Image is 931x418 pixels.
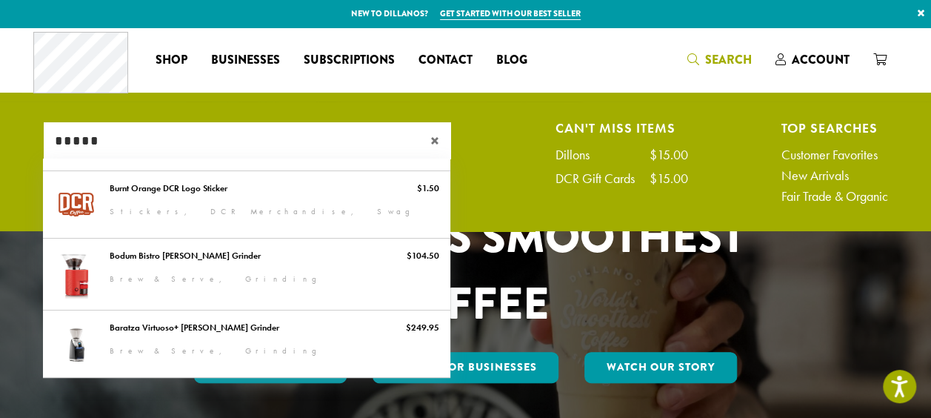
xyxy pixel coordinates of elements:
a: New Arrivals [781,169,888,182]
div: $15.00 [650,172,688,185]
a: Shop [144,48,199,72]
a: Fair Trade & Organic [781,190,888,203]
span: × [430,132,451,150]
span: Account [792,51,850,68]
div: Dillons [555,148,604,162]
span: Search [705,51,752,68]
div: $15.00 [650,148,688,162]
a: Watch Our Story [584,352,737,383]
h1: CELEBRATING 33 YEARS OF THE WORLD’S SMOOTHEST COFFEE [141,137,791,337]
span: Businesses [211,51,280,70]
a: Customer Favorites [781,148,888,162]
a: Search [675,47,764,72]
span: Contact [418,51,473,70]
h4: Can't Miss Items [555,122,688,133]
a: Coffee For Businesses [373,352,559,383]
h4: Top Searches [781,122,888,133]
span: Shop [156,51,187,70]
div: DCR Gift Cards [555,172,650,185]
span: Blog [496,51,527,70]
a: Get started with our best seller [440,7,581,20]
span: Subscriptions [304,51,395,70]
